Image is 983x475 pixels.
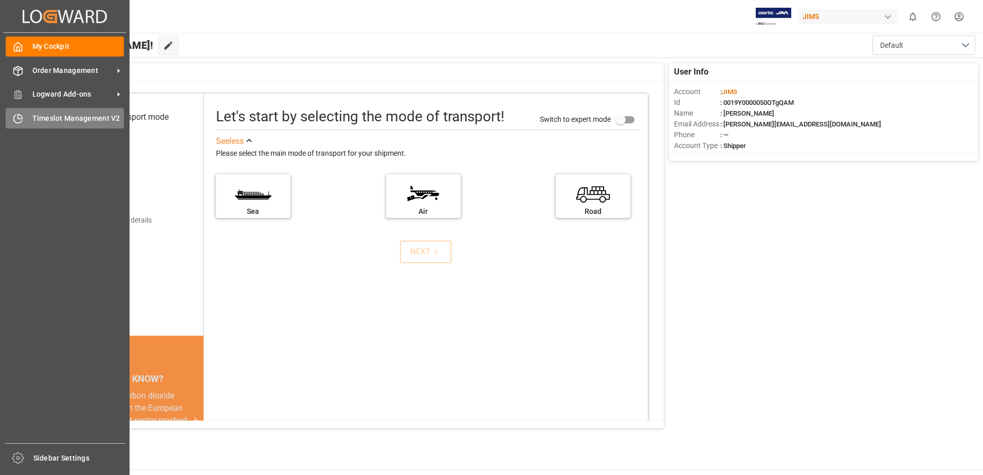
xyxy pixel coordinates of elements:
[561,206,625,217] div: Road
[720,131,729,139] span: : —
[924,5,948,28] button: Help Center
[722,88,737,96] span: JIMS
[720,142,746,150] span: : Shipper
[400,241,451,263] button: NEXT
[32,113,124,124] span: Timeslot Management V2
[540,115,611,123] span: Switch to expert mode
[720,88,737,96] span: :
[674,130,720,140] span: Phone
[221,206,285,217] div: Sea
[216,148,641,160] div: Please select the main mode of transport for your shipment.
[43,35,153,55] span: Hello [PERSON_NAME]!
[756,8,791,26] img: Exertis%20JAM%20-%20Email%20Logo.jpg_1722504956.jpg
[872,35,975,55] button: open menu
[6,36,124,57] a: My Cockpit
[189,390,204,451] button: next slide / item
[798,7,901,26] button: JIMS
[798,9,897,24] div: JIMS
[674,140,720,151] span: Account Type
[720,99,794,106] span: : 0019Y0000050OTgQAM
[32,89,114,100] span: Logward Add-ons
[216,106,504,127] div: Let's start by selecting the mode of transport!
[32,65,114,76] span: Order Management
[87,215,152,226] div: Add shipping details
[720,120,881,128] span: : [PERSON_NAME][EMAIL_ADDRESS][DOMAIN_NAME]
[32,41,124,52] span: My Cockpit
[33,453,125,464] span: Sidebar Settings
[901,5,924,28] button: show 0 new notifications
[391,206,456,217] div: Air
[720,109,774,117] span: : [PERSON_NAME]
[674,86,720,97] span: Account
[674,97,720,108] span: Id
[410,246,442,258] div: NEXT
[674,108,720,119] span: Name
[880,40,903,51] span: Default
[6,108,124,128] a: Timeslot Management V2
[216,135,244,148] div: See less
[674,66,708,78] span: User Info
[674,119,720,130] span: Email Address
